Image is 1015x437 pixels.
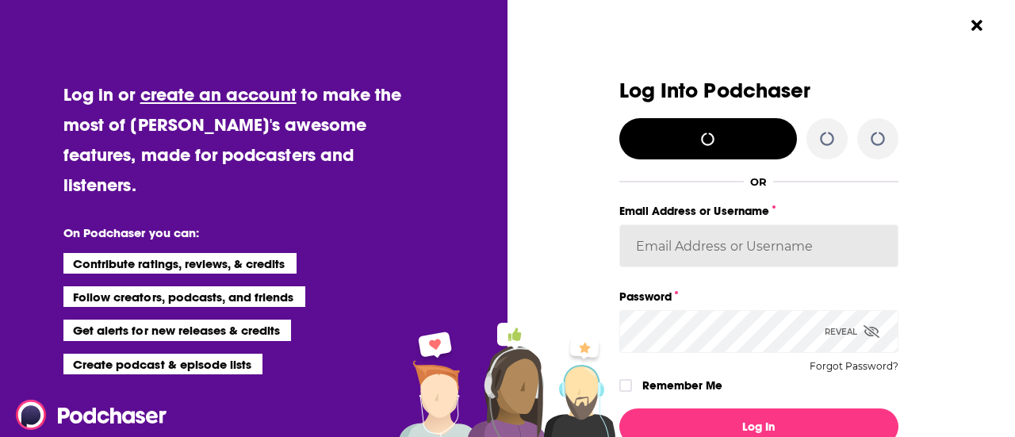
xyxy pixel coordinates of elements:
a: Podchaser - Follow, Share and Rate Podcasts [16,400,155,430]
li: Get alerts for new releases & credits [63,320,291,340]
img: Podchaser - Follow, Share and Rate Podcasts [16,400,168,430]
label: Email Address or Username [619,201,898,221]
label: Remember Me [642,375,722,396]
button: Close Button [962,10,992,40]
li: Contribute ratings, reviews, & credits [63,253,297,274]
button: Forgot Password? [810,361,898,372]
div: OR [750,175,767,188]
li: Create podcast & episode lists [63,354,262,374]
li: Follow creators, podcasts, and friends [63,286,305,307]
h3: Log Into Podchaser [619,79,898,102]
a: create an account [140,83,297,105]
input: Email Address or Username [619,224,898,267]
li: On Podchaser you can: [63,225,381,240]
div: Reveal [825,310,879,353]
label: Password [619,286,898,307]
